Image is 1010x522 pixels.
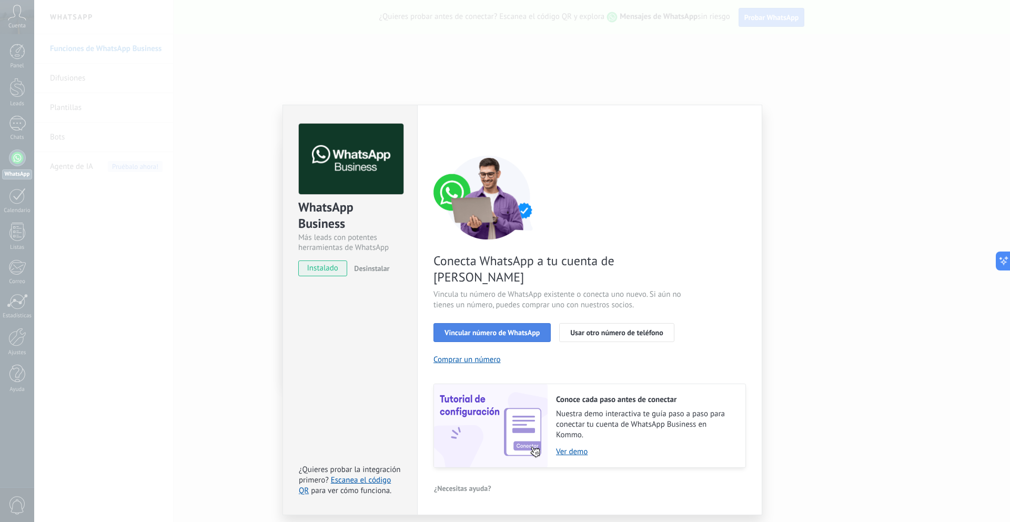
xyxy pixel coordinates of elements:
[299,475,391,496] a: Escanea el código QR
[433,155,544,239] img: connect number
[298,199,402,233] div: WhatsApp Business
[433,323,551,342] button: Vincular número de WhatsApp
[298,233,402,253] div: Más leads con potentes herramientas de WhatsApp
[299,465,401,485] span: ¿Quieres probar la integración primero?
[311,486,391,496] span: para ver cómo funciona.
[559,323,674,342] button: Usar otro número de teléfono
[556,409,735,440] span: Nuestra demo interactiva te guía paso a paso para conectar tu cuenta de WhatsApp Business en Kommo.
[556,395,735,405] h2: Conoce cada paso antes de conectar
[556,447,735,457] a: Ver demo
[570,329,663,336] span: Usar otro número de teléfono
[299,260,347,276] span: instalado
[354,264,389,273] span: Desinstalar
[433,253,684,285] span: Conecta WhatsApp a tu cuenta de [PERSON_NAME]
[434,485,491,492] span: ¿Necesitas ayuda?
[433,289,684,310] span: Vincula tu número de WhatsApp existente o conecta uno nuevo. Si aún no tienes un número, puedes c...
[299,124,403,195] img: logo_main.png
[433,480,492,496] button: ¿Necesitas ayuda?
[350,260,389,276] button: Desinstalar
[445,329,540,336] span: Vincular número de WhatsApp
[433,355,501,365] button: Comprar un número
